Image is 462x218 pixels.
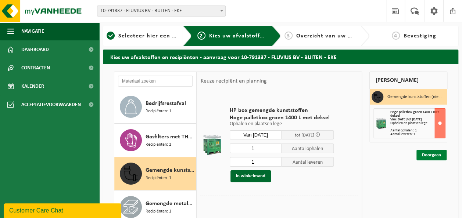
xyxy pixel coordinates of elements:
[390,129,445,132] div: Aantal ophalen : 1
[114,124,196,157] button: Gasfilters met THT/TBM Recipiënten: 2
[146,175,171,182] span: Recipiënten: 1
[118,76,193,87] input: Materiaal zoeken
[146,166,194,175] span: Gemengde kunststoffen (niet-recycleerbaar), exclusief PVC
[97,6,225,16] span: 10-791337 - FLUVIUS BV - BUITEN - EKE
[107,32,177,40] a: 1Selecteer hier een vestiging
[282,157,334,167] span: Aantal leveren
[392,32,400,40] span: 4
[209,33,310,39] span: Kies uw afvalstoffen en recipiënten
[296,33,374,39] span: Overzicht van uw aanvraag
[21,22,44,40] span: Navigatie
[103,50,458,64] h2: Kies uw afvalstoffen en recipiënten - aanvraag voor 10-791337 - FLUVIUS BV - BUITEN - EKE
[387,91,441,103] h3: Gemengde kunststoffen (niet-recycleerbaar), exclusief PVC
[21,59,50,77] span: Contracten
[230,170,271,182] button: In winkelmand
[146,199,194,208] span: Gemengde metalen
[284,32,293,40] span: 3
[230,121,334,127] p: Ophalen en plaatsen lege
[230,107,334,114] span: HP box gemengde kunststoffen
[146,108,171,115] span: Recipiënten: 1
[416,150,447,160] a: Doorgaan
[230,114,334,121] span: Hoge palletbox groen 1400 L met deksel
[390,110,439,118] span: Hoge palletbox groen 1400 L met deksel
[4,202,123,218] iframe: chat widget
[230,130,282,139] input: Selecteer datum
[118,33,198,39] span: Selecteer hier een vestiging
[107,32,115,40] span: 1
[295,133,314,138] span: tot [DATE]
[146,99,186,108] span: Bedrijfsrestafval
[390,132,445,136] div: Aantal leveren: 1
[390,121,445,125] div: Ophalen en plaatsen lege
[97,6,226,17] span: 10-791337 - FLUVIUS BV - BUITEN - EKE
[197,32,205,40] span: 2
[21,40,49,59] span: Dashboard
[197,72,270,90] div: Keuze recipiënt en planning
[369,72,447,89] div: [PERSON_NAME]
[282,143,334,153] span: Aantal ophalen
[404,33,436,39] span: Bevestiging
[146,208,171,215] span: Recipiënten: 1
[114,90,196,124] button: Bedrijfsrestafval Recipiënten: 1
[390,117,422,121] strong: Van [DATE] tot [DATE]
[114,157,196,190] button: Gemengde kunststoffen (niet-recycleerbaar), exclusief PVC Recipiënten: 1
[21,95,81,114] span: Acceptatievoorwaarden
[146,132,194,141] span: Gasfilters met THT/TBM
[21,77,44,95] span: Kalender
[146,141,171,148] span: Recipiënten: 2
